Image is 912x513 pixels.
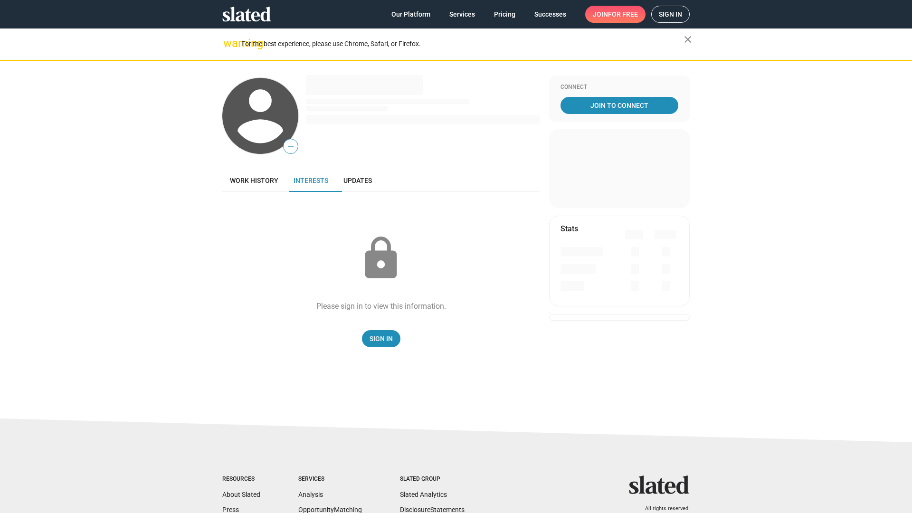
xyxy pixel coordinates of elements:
[534,6,566,23] span: Successes
[222,475,260,483] div: Resources
[682,34,693,45] mat-icon: close
[343,177,372,184] span: Updates
[294,177,328,184] span: Interests
[298,491,323,498] a: Analysis
[384,6,438,23] a: Our Platform
[486,6,523,23] a: Pricing
[608,6,638,23] span: for free
[284,141,298,153] span: —
[222,491,260,498] a: About Slated
[560,224,578,234] mat-card-title: Stats
[298,475,362,483] div: Services
[336,169,380,192] a: Updates
[562,97,676,114] span: Join To Connect
[391,6,430,23] span: Our Platform
[316,301,446,311] div: Please sign in to view this information.
[659,6,682,22] span: Sign in
[400,491,447,498] a: Slated Analytics
[222,169,286,192] a: Work history
[230,177,278,184] span: Work history
[449,6,475,23] span: Services
[585,6,646,23] a: Joinfor free
[357,235,405,282] mat-icon: lock
[593,6,638,23] span: Join
[241,38,684,50] div: For the best experience, please use Chrome, Safari, or Firefox.
[494,6,515,23] span: Pricing
[527,6,574,23] a: Successes
[651,6,690,23] a: Sign in
[560,97,678,114] a: Join To Connect
[442,6,483,23] a: Services
[370,330,393,347] span: Sign In
[286,169,336,192] a: Interests
[362,330,400,347] a: Sign In
[560,84,678,91] div: Connect
[400,475,465,483] div: Slated Group
[223,38,235,49] mat-icon: warning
